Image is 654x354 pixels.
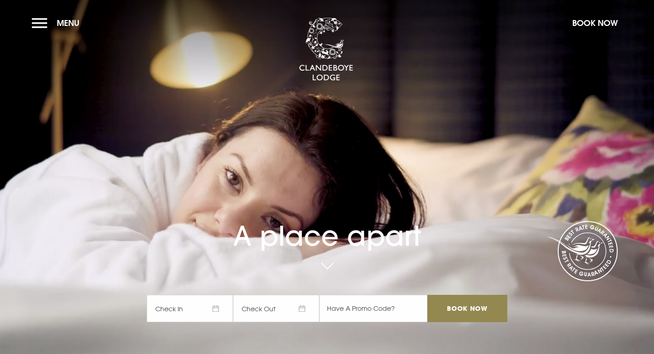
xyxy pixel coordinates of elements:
input: Have A Promo Code? [319,295,427,322]
img: Clandeboye Lodge [299,18,353,81]
button: Menu [32,13,84,33]
span: Check In [147,295,233,322]
span: Menu [57,18,79,28]
h1: A place apart [147,198,507,252]
span: Check Out [233,295,319,322]
button: Book Now [568,13,622,33]
input: Book Now [427,295,507,322]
